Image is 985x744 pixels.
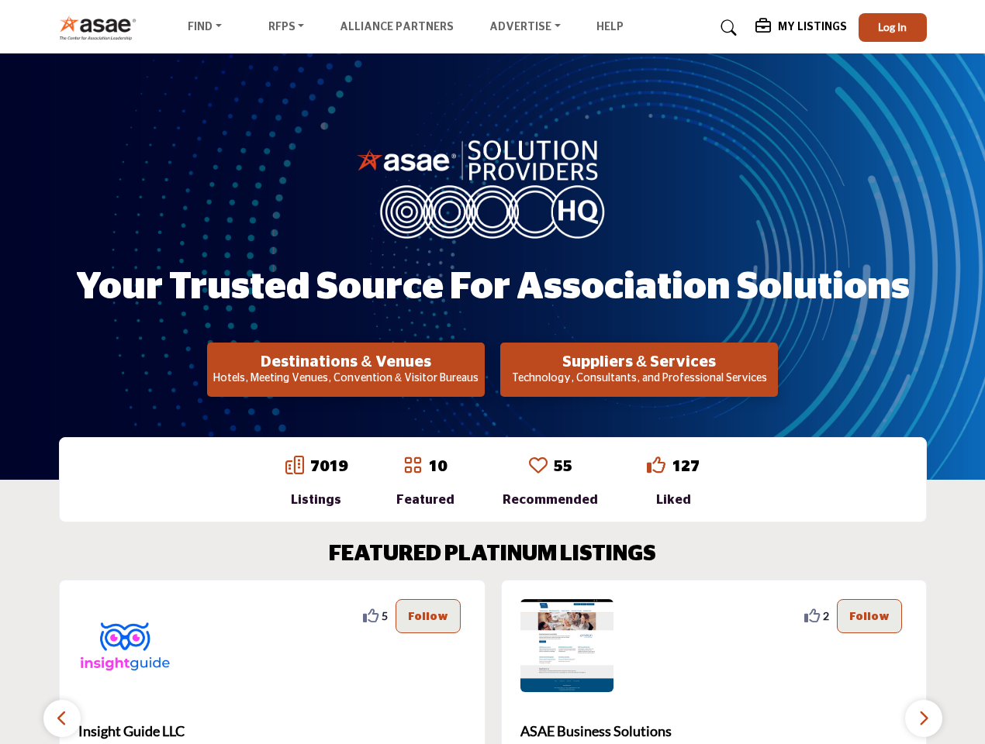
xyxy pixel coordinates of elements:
a: 7019 [310,459,347,474]
a: RFPs [257,17,316,39]
button: Follow [396,599,461,633]
a: Search [706,15,747,40]
a: Alliance Partners [340,22,454,33]
a: 55 [554,459,572,474]
a: Go to Featured [403,456,422,477]
h2: Suppliers & Services [505,353,773,371]
span: Insight Guide LLC [78,721,466,742]
p: Follow [408,608,448,625]
a: Help [596,22,624,33]
div: Featured [396,491,454,509]
h2: FEATURED PLATINUM LISTINGS [329,542,656,568]
button: Destinations & Venues Hotels, Meeting Venues, Convention & Visitor Bureaus [207,343,485,397]
p: Follow [849,608,890,625]
div: Recommended [503,491,598,509]
div: Listings [285,491,347,509]
img: image [357,136,628,239]
span: Log In [878,20,907,33]
div: My Listings [755,19,847,37]
a: Advertise [479,17,572,39]
h5: My Listings [778,20,847,34]
img: ASAE Business Solutions [520,599,613,692]
span: ASAE Business Solutions [520,721,908,742]
h2: Destinations & Venues [212,353,480,371]
img: Site Logo [59,15,145,40]
h1: Your Trusted Source for Association Solutions [76,263,910,312]
span: 2 [823,608,829,624]
a: Find [177,17,233,39]
button: Follow [837,599,902,633]
span: 5 [382,608,388,624]
p: Hotels, Meeting Venues, Convention & Visitor Bureaus [212,371,480,387]
a: Go to Recommended [529,456,548,477]
button: Log In [859,13,927,42]
p: Technology, Consultants, and Professional Services [505,371,773,387]
a: 10 [428,459,447,474]
i: Go to Liked [647,456,665,474]
button: Suppliers & Services Technology, Consultants, and Professional Services [500,343,778,397]
img: Insight Guide LLC [78,599,171,692]
div: Liked [647,491,700,509]
a: 127 [672,459,700,474]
